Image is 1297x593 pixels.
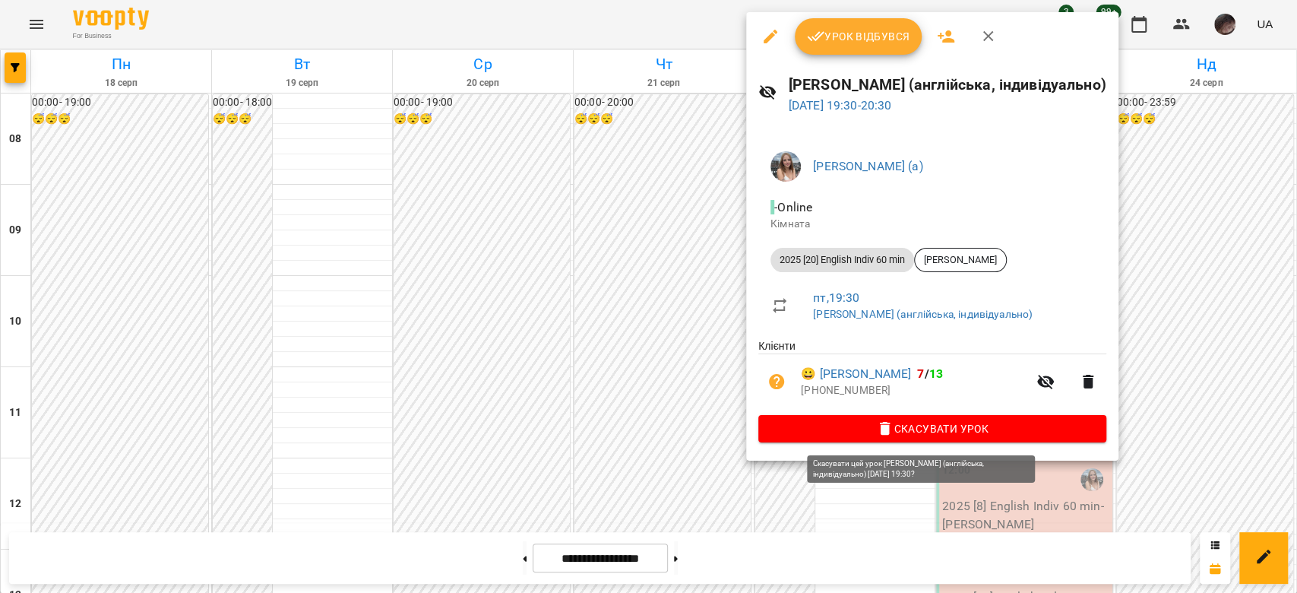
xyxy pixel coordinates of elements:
[929,366,943,381] span: 13
[813,159,923,173] a: [PERSON_NAME] (а)
[770,217,1094,232] p: Кімната
[801,383,1027,398] p: [PHONE_NUMBER]
[770,420,1094,438] span: Скасувати Урок
[770,200,815,214] span: - Online
[758,415,1106,442] button: Скасувати Урок
[758,363,795,400] button: Візит ще не сплачено. Додати оплату?
[770,151,801,182] img: 74fe2489868ff6387e58e6a53f418eff.jpg
[813,308,1033,320] a: [PERSON_NAME] (англійська, індивідуально)
[789,98,892,113] a: [DATE] 19:30-20:30
[914,248,1007,272] div: [PERSON_NAME]
[915,253,1006,267] span: [PERSON_NAME]
[801,365,911,383] a: 😀 [PERSON_NAME]
[807,27,910,46] span: Урок відбувся
[795,18,922,55] button: Урок відбувся
[813,290,859,305] a: пт , 19:30
[917,366,943,381] b: /
[758,338,1106,414] ul: Клієнти
[770,253,914,267] span: 2025 [20] English Indiv 60 min
[789,73,1106,97] h6: [PERSON_NAME] (англійська, індивідуально)
[917,366,924,381] span: 7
